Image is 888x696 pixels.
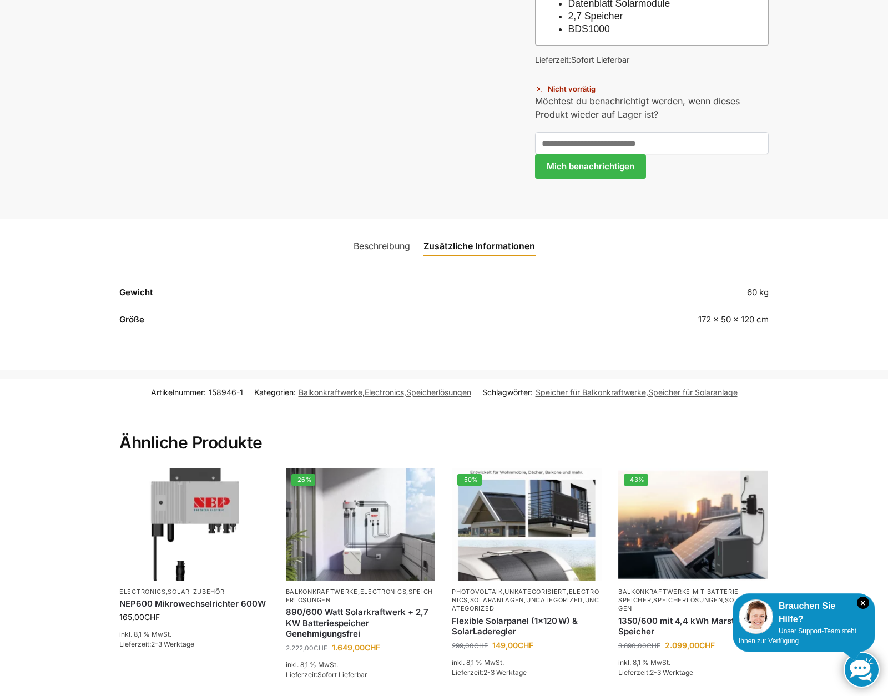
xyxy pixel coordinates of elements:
[618,596,765,612] a: Solaranlagen
[535,94,769,121] p: Möchtest du benachrichtigt werden, wenn dieses Produkt wieder auf Lager ist?
[332,643,380,652] bdi: 1.649,00
[618,658,768,668] p: inkl. 8,1 % MwSt.
[299,387,362,397] a: Balkonkraftwerke
[471,286,769,306] td: 60 kg
[286,588,436,605] p: , ,
[618,588,739,604] a: Balkonkraftwerke mit Batterie Speicher
[452,616,602,637] a: Flexible Solarpanel (1×120 W) & SolarLaderegler
[470,596,524,604] a: Solaranlagen
[286,607,436,639] a: 890/600 Watt Solarkraftwerk + 2,7 KW Batteriespeicher Genehmigungsfrei
[452,658,602,668] p: inkl. 8,1 % MwSt.
[452,588,599,604] a: Electronics
[474,642,488,650] span: CHF
[119,640,194,648] span: Lieferzeit:
[119,286,471,306] th: Gewicht
[286,588,358,596] a: Balkonkraftwerke
[518,640,533,650] span: CHF
[618,668,693,677] span: Lieferzeit:
[406,387,471,397] a: Speicherlösungen
[452,642,488,650] bdi: 299,00
[535,55,629,64] span: Lieferzeit:
[452,596,599,612] a: Uncategorized
[119,468,269,581] img: Nep 600
[648,387,738,397] a: Speicher für Solaranlage
[618,616,768,637] a: 1350/600 mit 4,4 kWh Marstek Speicher
[365,643,380,652] span: CHF
[314,644,327,652] span: CHF
[568,23,610,34] a: BDS1000
[699,640,715,650] span: CHF
[365,387,404,397] a: Electronics
[347,233,417,259] a: Beschreibung
[417,233,542,259] a: Zusätzliche Informationen
[665,640,715,650] bdi: 2.099,00
[482,386,738,398] span: Schlagwörter: ,
[209,387,243,397] span: 158946-1
[618,642,660,650] bdi: 3.690,00
[571,55,629,64] span: Sofort Lieferbar
[471,306,769,333] td: 172 × 50 × 120 cm
[618,468,768,581] img: Balkonkraftwerk mit Marstek Speicher
[739,599,773,634] img: Customer service
[618,588,768,613] p: , ,
[254,386,471,398] span: Kategorien: , ,
[286,588,433,604] a: Speicherlösungen
[286,644,327,652] bdi: 2.222,00
[492,640,533,650] bdi: 149,00
[452,468,602,581] a: -50%Flexible Solar Module für Wohnmobile Camping Balkon
[360,588,407,596] a: Electronics
[119,612,160,622] bdi: 165,00
[535,154,646,179] button: Mich benachrichtigen
[647,642,660,650] span: CHF
[452,588,602,613] p: , , , , ,
[618,468,768,581] a: -43%Balkonkraftwerk mit Marstek Speicher
[452,468,602,581] img: Flexible Solar Module für Wohnmobile Camping Balkon
[119,588,166,596] a: Electronics
[452,588,502,596] a: Photovoltaik
[504,588,567,596] a: Unkategorisiert
[536,387,646,397] a: Speicher für Balkonkraftwerke
[286,468,436,581] img: Steckerkraftwerk mit 2,7kwh-Speicher
[317,670,367,679] span: Sofort Lieferbar
[483,668,527,677] span: 2-3 Werktage
[739,627,856,645] span: Unser Support-Team steht Ihnen zur Verfügung
[526,596,583,604] a: Uncategorized
[653,596,723,604] a: Speicherlösungen
[168,588,224,596] a: Solar-Zubehör
[119,629,269,639] p: inkl. 8,1 % MwSt.
[119,588,269,596] p: ,
[286,660,436,670] p: inkl. 8,1 % MwSt.
[568,11,623,22] a: 2,7 Speicher
[151,386,243,398] span: Artikelnummer:
[452,668,527,677] span: Lieferzeit:
[119,406,769,453] h2: Ähnliche Produkte
[119,306,471,333] th: Größe
[144,612,160,622] span: CHF
[739,599,869,626] div: Brauchen Sie Hilfe?
[857,597,869,609] i: Schließen
[119,598,269,609] a: NEP600 Mikrowechselrichter 600W
[286,670,367,679] span: Lieferzeit:
[650,668,693,677] span: 2-3 Werktage
[119,286,769,333] table: Produktdetails
[535,75,769,94] p: Nicht vorrätig
[286,468,436,581] a: -26%Steckerkraftwerk mit 2,7kwh-Speicher
[151,640,194,648] span: 2-3 Werktage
